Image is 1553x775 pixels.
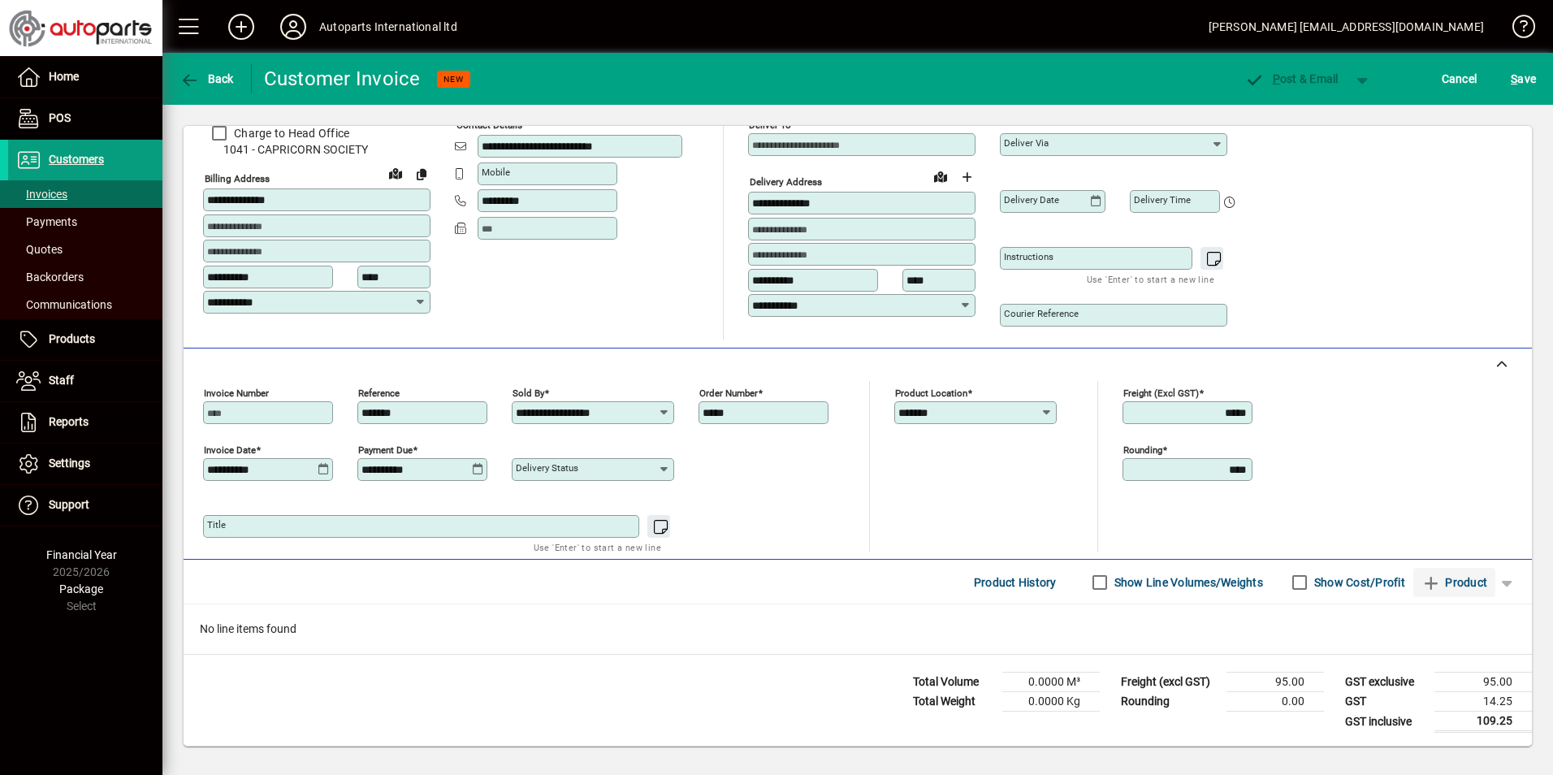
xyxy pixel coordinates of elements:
[1113,692,1226,712] td: Rounding
[8,291,162,318] a: Communications
[8,319,162,360] a: Products
[409,161,435,187] button: Copy to Delivery address
[8,236,162,263] a: Quotes
[204,387,269,399] mat-label: Invoice number
[1111,574,1263,591] label: Show Line Volumes/Weights
[383,160,409,186] a: View on map
[1273,72,1280,85] span: P
[1123,387,1199,399] mat-label: Freight (excl GST)
[1434,712,1532,732] td: 109.25
[358,444,413,456] mat-label: Payment due
[967,568,1063,597] button: Product History
[49,374,74,387] span: Staff
[905,692,1002,712] td: Total Weight
[8,208,162,236] a: Payments
[1500,3,1533,56] a: Knowledge Base
[1511,72,1517,85] span: S
[175,64,238,93] button: Back
[1004,137,1049,149] mat-label: Deliver via
[49,457,90,470] span: Settings
[443,74,464,84] span: NEW
[59,582,103,595] span: Package
[8,444,162,484] a: Settings
[1442,66,1477,92] span: Cancel
[1337,673,1434,692] td: GST exclusive
[1311,574,1405,591] label: Show Cost/Profit
[16,271,84,284] span: Backorders
[8,180,162,208] a: Invoices
[1511,66,1536,92] span: ave
[1507,64,1540,93] button: Save
[16,188,67,201] span: Invoices
[319,14,457,40] div: Autoparts International ltd
[215,12,267,41] button: Add
[184,604,1532,654] div: No line items found
[1002,673,1100,692] td: 0.0000 M³
[8,263,162,291] a: Backorders
[1421,569,1487,595] span: Product
[482,167,510,178] mat-label: Mobile
[928,163,954,189] a: View on map
[207,519,226,530] mat-label: Title
[8,57,162,97] a: Home
[1004,194,1059,206] mat-label: Delivery date
[204,444,256,456] mat-label: Invoice date
[49,70,79,83] span: Home
[1236,64,1347,93] button: Post & Email
[1123,444,1162,456] mat-label: Rounding
[49,111,71,124] span: POS
[1244,72,1339,85] span: ost & Email
[49,153,104,166] span: Customers
[1413,568,1495,597] button: Product
[180,72,234,85] span: Back
[534,538,661,556] mat-hint: Use 'Enter' to start a new line
[516,462,578,474] mat-label: Delivery status
[1002,692,1100,712] td: 0.0000 Kg
[1226,673,1324,692] td: 95.00
[1087,270,1214,288] mat-hint: Use 'Enter' to start a new line
[264,66,421,92] div: Customer Invoice
[1134,194,1191,206] mat-label: Delivery time
[1113,673,1226,692] td: Freight (excl GST)
[162,64,252,93] app-page-header-button: Back
[358,387,400,399] mat-label: Reference
[699,387,758,399] mat-label: Order number
[8,98,162,139] a: POS
[1337,712,1434,732] td: GST inclusive
[231,125,349,141] label: Charge to Head Office
[49,415,89,428] span: Reports
[895,387,967,399] mat-label: Product location
[16,243,63,256] span: Quotes
[1004,308,1079,319] mat-label: Courier Reference
[1434,673,1532,692] td: 95.00
[267,12,319,41] button: Profile
[1226,692,1324,712] td: 0.00
[16,298,112,311] span: Communications
[513,387,544,399] mat-label: Sold by
[49,498,89,511] span: Support
[203,141,430,158] span: 1041 - CAPRICORN SOCIETY
[46,548,117,561] span: Financial Year
[8,485,162,526] a: Support
[1438,64,1482,93] button: Cancel
[1337,692,1434,712] td: GST
[974,569,1057,595] span: Product History
[8,361,162,401] a: Staff
[49,332,95,345] span: Products
[1434,692,1532,712] td: 14.25
[905,673,1002,692] td: Total Volume
[1209,14,1484,40] div: [PERSON_NAME] [EMAIL_ADDRESS][DOMAIN_NAME]
[954,164,980,190] button: Choose address
[16,215,77,228] span: Payments
[1004,251,1053,262] mat-label: Instructions
[8,402,162,443] a: Reports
